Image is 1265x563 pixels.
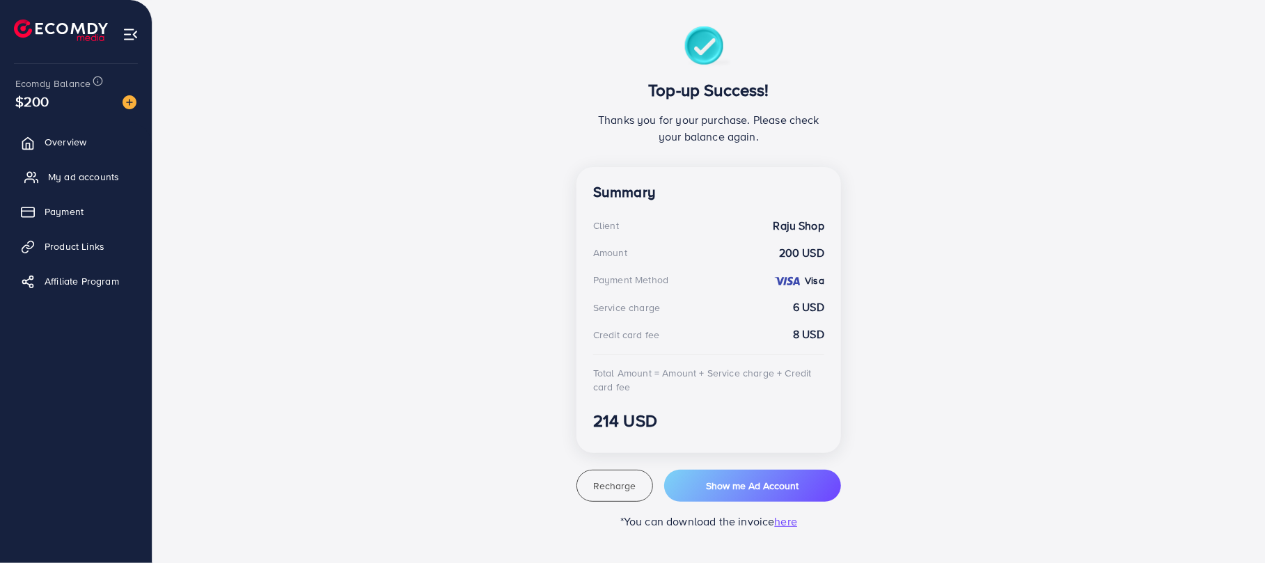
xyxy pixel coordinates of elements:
[684,26,734,69] img: success
[10,198,141,225] a: Payment
[123,26,139,42] img: menu
[664,470,841,502] button: Show me Ad Account
[15,77,91,90] span: Ecomdy Balance
[10,128,141,156] a: Overview
[593,479,636,493] span: Recharge
[45,205,84,219] span: Payment
[593,219,619,232] div: Client
[48,170,119,184] span: My ad accounts
[10,267,141,295] a: Affiliate Program
[45,135,86,149] span: Overview
[10,232,141,260] a: Product Links
[576,513,841,530] p: *You can download the invoice
[779,245,824,261] strong: 200 USD
[593,246,627,260] div: Amount
[593,301,660,315] div: Service charge
[793,299,824,315] strong: 6 USD
[593,411,824,431] h3: 214 USD
[14,19,108,41] img: logo
[593,184,824,201] h4: Summary
[775,514,798,529] span: here
[593,328,659,342] div: Credit card fee
[805,273,824,287] strong: Visa
[706,479,799,493] span: Show me Ad Account
[793,326,824,342] strong: 8 USD
[576,470,653,502] button: Recharge
[593,273,668,287] div: Payment Method
[1206,500,1255,553] iframe: Chat
[45,274,119,288] span: Affiliate Program
[123,95,136,109] img: image
[593,366,824,395] div: Total Amount = Amount + Service charge + Credit card fee
[773,276,801,287] img: credit
[773,218,824,234] strong: Raju Shop
[593,80,824,100] h3: Top-up Success!
[593,111,824,145] p: Thanks you for your purchase. Please check your balance again.
[20,84,44,119] span: $200
[45,239,104,253] span: Product Links
[10,163,141,191] a: My ad accounts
